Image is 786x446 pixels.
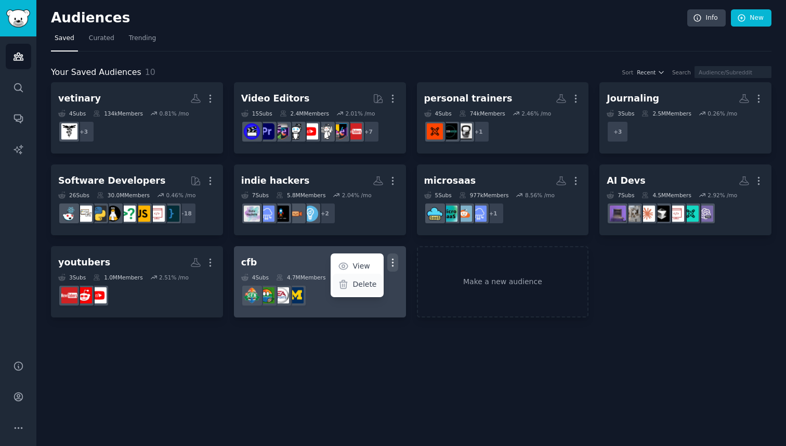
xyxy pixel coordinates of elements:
p: View [352,261,370,272]
span: Recent [637,69,656,76]
img: personaltraining [427,123,443,139]
div: 15 Sub s [241,110,272,117]
a: youtubers3Subs1.0MMembers2.51% /moyoutubersSmallYoutubersNewTubers [51,246,223,317]
img: vibecoding [610,206,626,222]
div: 2.5M Members [641,110,691,117]
input: Audience/Subreddit [695,66,771,78]
div: 4 Sub s [424,110,452,117]
img: buildshipgrow [273,206,289,222]
img: MicroSaaSBR [456,206,472,222]
a: Saved [51,30,78,52]
img: Entrepreneur [302,206,318,222]
div: + 18 [175,202,197,224]
div: 2.46 % /mo [521,110,551,117]
div: 4 Sub s [241,274,269,281]
div: + 1 [468,121,490,143]
img: editors [273,123,289,139]
img: webdev [149,206,165,222]
div: indie hackers [241,174,310,187]
div: vetinary [58,92,101,105]
div: Search [672,69,691,76]
img: webdev [668,206,684,222]
img: MichiganWolverines [287,287,304,303]
div: 8.56 % /mo [525,192,555,199]
img: SaaS [470,206,487,222]
img: premiere [258,123,274,139]
a: Curated [85,30,118,52]
span: Saved [55,34,74,43]
img: reactjs [61,206,77,222]
span: 10 [145,67,155,77]
img: VideoEditing [331,123,347,139]
img: CFB [244,287,260,303]
div: 0.81 % /mo [159,110,189,117]
img: cfbball [258,287,274,303]
div: 30.0M Members [97,192,150,199]
div: 5 Sub s [424,192,452,199]
a: indie hackers7Subs5.8MMembers2.04% /mo+2EntrepreneurLaunchYourStartupbuildshipgrowSaaSindiehackers [234,164,406,236]
img: VideoEditors [244,123,260,139]
div: + 3 [607,121,628,143]
a: New [731,9,771,27]
div: Journaling [607,92,659,105]
div: 4.5M Members [641,192,691,199]
div: 2.04 % /mo [342,192,372,199]
img: linux [105,206,121,222]
div: 74k Members [459,110,505,117]
div: 3 Sub s [607,110,634,117]
div: personal trainers [424,92,513,105]
div: + 1 [482,202,504,224]
span: Your Saved Audiences [51,66,141,79]
div: + 7 [358,121,379,143]
div: 1.0M Members [93,274,142,281]
div: 7 Sub s [607,192,634,199]
img: micro_saas [427,206,443,222]
a: Video Editors15Subs2.4MMembers2.01% /mo+7NewTubersVideoEditingvideographyyoutubersgoproeditorspre... [234,82,406,154]
button: Recent [637,69,665,76]
a: cfbViewDelete4Subs4.7MMembers0.39% /moMichiganWolverinesNCAAFBseriescfbballCFB [234,246,406,317]
img: NewTubers [61,287,77,303]
a: microsaas5Subs977kMembers8.56% /mo+1SaaSMicroSaaSBRmicrosaasmicro_saas [417,164,589,236]
img: GummySearch logo [6,9,30,28]
a: Journaling3Subs2.5MMembers0.26% /mo+3 [599,82,771,154]
div: 3 Sub s [58,274,86,281]
a: Make a new audience [417,246,589,317]
img: Python [90,206,107,222]
div: 977k Members [459,192,509,199]
img: videography [317,123,333,139]
div: 134k Members [93,110,143,117]
div: 2.4M Members [280,110,329,117]
span: Trending [129,34,156,43]
span: Curated [89,34,114,43]
div: cfb [241,256,257,269]
img: microsaas [441,206,457,222]
img: ChatGPTCoding [624,206,640,222]
img: cscareerquestions [120,206,136,222]
div: Sort [622,69,634,76]
img: learnpython [76,206,92,222]
div: + 3 [73,121,95,143]
img: programming [163,206,179,222]
img: SaaS [258,206,274,222]
div: + 2 [314,202,336,224]
img: ClaudeAI [639,206,655,222]
div: 4 Sub s [58,110,86,117]
img: NCAAFBseries [273,287,289,303]
a: Info [687,9,726,27]
img: VetTech [61,123,77,139]
div: 2.92 % /mo [708,192,737,199]
div: 26 Sub s [58,192,89,199]
img: youtubers [90,287,107,303]
img: indiehackers [244,206,260,222]
img: youtubers [302,123,318,139]
div: 0.46 % /mo [166,192,195,199]
div: 0.26 % /mo [708,110,737,117]
h2: Audiences [51,10,687,27]
img: javascript [134,206,150,222]
a: Software Developers26Subs30.0MMembers0.46% /mo+18programmingwebdevjavascriptcscareerquestionslinu... [51,164,223,236]
a: vetinary4Subs134kMembers0.81% /mo+3VetTech [51,82,223,154]
div: 2.01 % /mo [346,110,375,117]
img: gopro [287,123,304,139]
img: LaunchYourStartup [287,206,304,222]
img: ChatGPTPro [697,206,713,222]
